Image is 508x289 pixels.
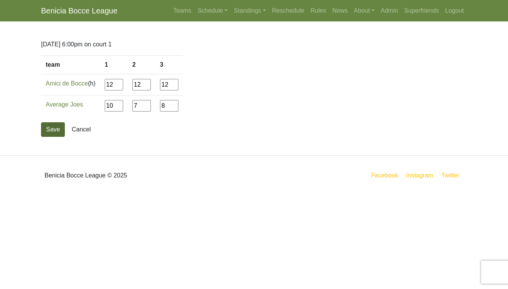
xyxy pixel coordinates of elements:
a: Rules [307,3,329,18]
a: Twitter [440,171,465,180]
th: team [41,56,100,74]
th: 2 [128,56,155,74]
a: Standings [231,3,269,18]
a: Schedule [195,3,231,18]
a: Instagram [404,171,435,180]
a: News [329,3,351,18]
a: Admin [378,3,401,18]
p: [DATE] 6:00pm on court 1 [41,40,467,49]
div: Benicia Bocce League © 2025 [35,162,254,189]
a: Benicia Bocce League [41,3,117,18]
a: Cancel [67,122,96,137]
a: Average Joes [46,101,83,108]
a: Logout [442,3,467,18]
a: Amici de Bocce [46,80,88,87]
th: 3 [155,56,183,74]
a: Reschedule [269,3,308,18]
a: Teams [170,3,195,18]
th: 1 [100,56,128,74]
button: Save [41,122,65,137]
a: Superfriends [401,3,442,18]
a: About [351,3,378,18]
a: Facebook [370,171,400,180]
td: (h) [41,74,100,95]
